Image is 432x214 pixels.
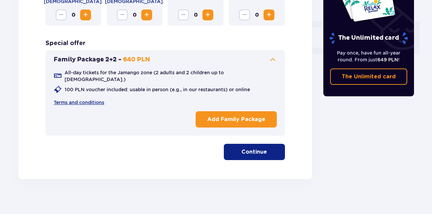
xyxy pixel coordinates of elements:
[178,9,189,20] button: Decrease
[239,9,250,20] button: Decrease
[56,9,67,20] button: Decrease
[65,86,250,93] p: 100 PLN voucher included: usable in person (e.g., in our restaurants) or online
[129,9,140,20] span: 0
[190,9,201,20] span: 0
[329,32,409,44] p: The Unlimited card
[65,69,277,83] p: All-day tickets for the Jamango zone (2 adults and 2 children up to [DEMOGRAPHIC_DATA].)
[330,69,408,85] a: The Unlimited card
[251,9,262,20] span: 0
[330,50,408,63] p: Pay once, have fun all-year round. From just !
[241,148,267,156] p: Continue
[202,9,213,20] button: Increase
[54,99,104,106] a: Terms and conditions
[141,9,152,20] button: Increase
[207,116,265,123] p: Add Family Package
[342,73,396,80] p: The Unlimited card
[123,56,150,64] p: 640 PLN
[68,9,79,20] span: 0
[54,56,122,64] p: Family Package 2+2 -
[224,144,285,160] button: Continue
[264,9,274,20] button: Increase
[80,9,91,20] button: Increase
[54,56,277,64] button: Family Package 2+2 -640 PLN
[46,39,86,47] p: Special offer
[196,111,277,128] button: Add Family Package
[117,9,128,20] button: Decrease
[377,57,398,62] span: 649 PLN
